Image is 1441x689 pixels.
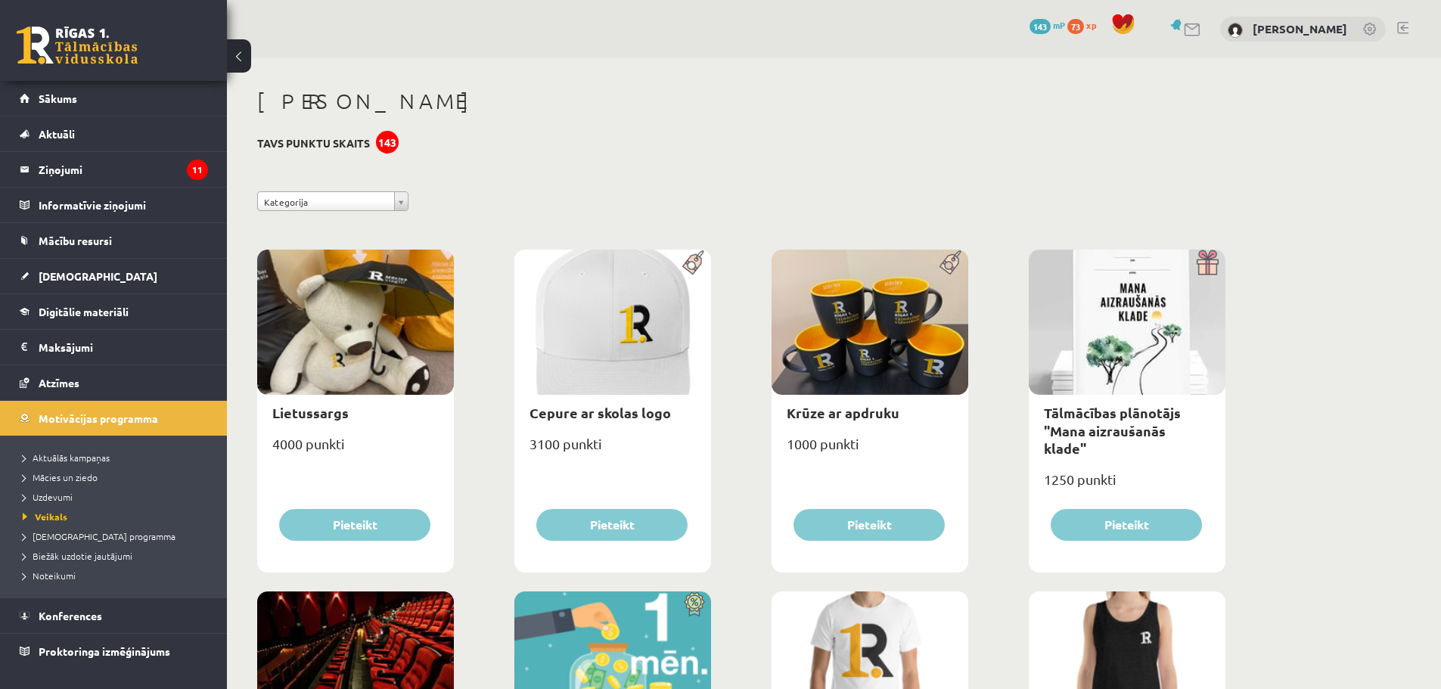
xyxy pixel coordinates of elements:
[787,404,899,421] a: Krūze ar apdruku
[772,431,968,469] div: 1000 punkti
[20,259,208,293] a: [DEMOGRAPHIC_DATA]
[23,511,67,523] span: Veikals
[1030,19,1051,34] span: 143
[1029,467,1225,504] div: 1250 punkti
[1030,19,1065,31] a: 143 mP
[1044,404,1181,457] a: Tālmācības plānotājs "Mana aizraušanās klade"
[1067,19,1084,34] span: 73
[20,598,208,633] a: Konferences
[257,431,454,469] div: 4000 punkti
[257,137,370,150] h3: Tavs punktu skaits
[39,127,75,141] span: Aktuāli
[23,569,212,582] a: Noteikumi
[934,250,968,275] img: Populāra prece
[20,634,208,669] a: Proktoringa izmēģinājums
[39,305,129,318] span: Digitālie materiāli
[23,549,212,563] a: Biežāk uzdotie jautājumi
[23,490,212,504] a: Uzdevumi
[20,365,208,400] a: Atzīmes
[1051,509,1202,541] button: Pieteikt
[20,188,208,222] a: Informatīvie ziņojumi
[1067,19,1104,31] a: 73 xp
[20,81,208,116] a: Sākums
[23,530,175,542] span: [DEMOGRAPHIC_DATA] programma
[23,570,76,582] span: Noteikumi
[23,529,212,543] a: [DEMOGRAPHIC_DATA] programma
[39,269,157,283] span: [DEMOGRAPHIC_DATA]
[39,92,77,105] span: Sākums
[1228,23,1243,38] img: Markuss Bērziņš
[20,330,208,365] a: Maksājumi
[257,88,1225,114] h1: [PERSON_NAME]
[23,451,212,464] a: Aktuālās kampaņas
[530,404,671,421] a: Cepure ar skolas logo
[1086,19,1096,31] span: xp
[23,471,98,483] span: Mācies un ziedo
[20,152,208,187] a: Ziņojumi11
[187,160,208,180] i: 11
[20,116,208,151] a: Aktuāli
[39,644,170,658] span: Proktoringa izmēģinājums
[1253,21,1347,36] a: [PERSON_NAME]
[257,191,408,211] a: Kategorija
[23,452,110,464] span: Aktuālās kampaņas
[23,470,212,484] a: Mācies un ziedo
[23,550,132,562] span: Biežāk uzdotie jautājumi
[272,404,349,421] a: Lietussargs
[1191,250,1225,275] img: Dāvana ar pārsteigumu
[20,401,208,436] a: Motivācijas programma
[20,294,208,329] a: Digitālie materiāli
[39,609,102,622] span: Konferences
[23,510,212,523] a: Veikals
[376,131,399,154] div: 143
[23,491,73,503] span: Uzdevumi
[20,223,208,258] a: Mācību resursi
[17,26,138,64] a: Rīgas 1. Tālmācības vidusskola
[39,411,158,425] span: Motivācijas programma
[39,188,208,222] legend: Informatīvie ziņojumi
[536,509,688,541] button: Pieteikt
[514,431,711,469] div: 3100 punkti
[39,234,112,247] span: Mācību resursi
[1053,19,1065,31] span: mP
[39,330,208,365] legend: Maksājumi
[279,509,430,541] button: Pieteikt
[39,152,208,187] legend: Ziņojumi
[264,192,388,212] span: Kategorija
[39,376,79,390] span: Atzīmes
[677,250,711,275] img: Populāra prece
[793,509,945,541] button: Pieteikt
[677,591,711,617] img: Atlaide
